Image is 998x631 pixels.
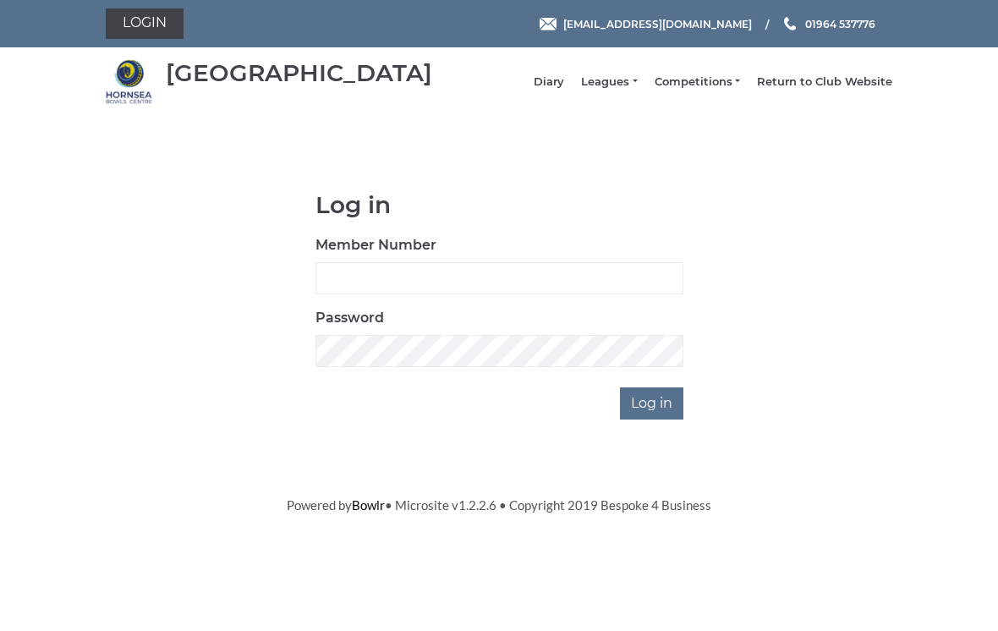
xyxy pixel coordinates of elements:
div: [GEOGRAPHIC_DATA] [166,60,432,86]
label: Member Number [315,235,436,255]
a: Leagues [581,74,637,90]
a: Competitions [655,74,740,90]
a: Email [EMAIL_ADDRESS][DOMAIN_NAME] [540,16,752,32]
img: Hornsea Bowls Centre [106,58,152,105]
a: Diary [534,74,564,90]
span: [EMAIL_ADDRESS][DOMAIN_NAME] [563,17,752,30]
span: Powered by • Microsite v1.2.2.6 • Copyright 2019 Bespoke 4 Business [287,497,711,513]
img: Phone us [784,17,796,30]
label: Password [315,308,384,328]
a: Return to Club Website [757,74,892,90]
span: 01964 537776 [805,17,875,30]
a: Bowlr [352,497,385,513]
h1: Log in [315,192,683,218]
a: Phone us 01964 537776 [781,16,875,32]
input: Log in [620,387,683,420]
a: Login [106,8,184,39]
img: Email [540,18,557,30]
